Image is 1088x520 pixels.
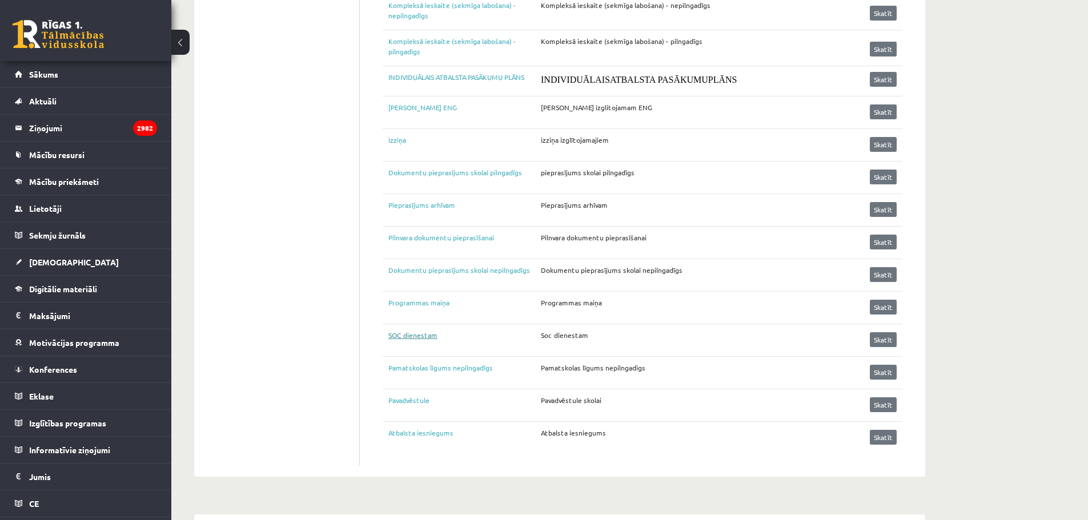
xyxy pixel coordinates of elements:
a: [DEMOGRAPHIC_DATA] [15,249,157,275]
span: Aktuāli [29,96,57,106]
span: Konferences [29,364,77,374]
span: Eklase [29,391,54,401]
a: INDIVIDUĀLAIS ATBALSTA PASĀKUMU PLĀNS [388,72,541,87]
span: Digitālie materiāli [29,284,97,294]
p: Dokumentu pieprasījums skolai nepilngadīgs [541,265,682,275]
a: Skatīt [870,300,897,315]
a: Skatīt [870,365,897,380]
p: pieprasījums skolai pilngadīgs [541,167,635,178]
a: Rīgas 1. Tālmācības vidusskola [13,20,104,49]
a: Atbalsta iesniegums [388,428,541,445]
a: Skatīt [870,235,897,249]
a: Pilnvara dokumentu pieprasīšanai [388,232,541,249]
a: Dokumentu pieprasījums skolai nepilngadīgs [388,265,541,282]
a: Konferences [15,356,157,382]
a: Motivācijas programma [15,329,157,356]
a: Skatīt [870,104,897,119]
a: SOC dienestam [388,330,541,347]
a: Skatīt [870,430,897,445]
span: ATBALSTA PASĀKUMU [610,75,708,84]
legend: Ziņojumi [29,115,157,141]
p: Pilnvara dokumentu pieprasīšanai [541,232,647,243]
a: Lietotāji [15,195,157,221]
a: Aktuāli [15,88,157,114]
a: Skatīt [870,267,897,282]
span: [DEMOGRAPHIC_DATA] [29,257,119,267]
span: Mācību resursi [29,150,85,160]
a: izziņa [388,135,541,152]
span: Izglītības programas [29,418,106,428]
a: Mācību priekšmeti [15,168,157,195]
span: Mācību priekšmeti [29,176,99,187]
a: Skatīt [870,137,897,152]
p: Soc dienestam [541,330,588,340]
span: CE [29,498,39,509]
p: izziņa izglītojamajiem [541,135,609,145]
a: Pieprasījums arhīvam [388,200,541,217]
p: [PERSON_NAME] izglitojamam ENG [541,102,652,112]
i: 2982 [133,120,157,136]
a: Skatīt [870,6,897,21]
span: INDIVIDUĀLAIS [541,75,610,84]
a: Skatīt [870,202,897,217]
a: Digitālie materiāli [15,276,157,302]
p: Atbalsta iesniegums [541,428,606,438]
p: Programmas maiņa [541,297,602,308]
p: Pieprasījums arhīvam [541,200,608,210]
span: Motivācijas programma [29,337,119,348]
legend: Maksājumi [29,303,157,329]
a: Skatīt [870,397,897,412]
a: Skatīt [870,170,897,184]
a: Mācību resursi [15,142,157,168]
a: Programmas maiņa [388,297,541,315]
span: Informatīvie ziņojumi [29,445,110,455]
a: Informatīvie ziņojumi [15,437,157,463]
a: Eklase [15,383,157,409]
a: Skatīt [870,42,897,57]
a: Maksājumi [15,303,157,329]
p: Pamatskolas līgums nepilngadigs [541,362,645,373]
a: Dokumentu pieprasījums skolai pilngadīgs [388,167,541,184]
a: Ziņojumi2982 [15,115,157,141]
a: Sekmju žurnāls [15,222,157,248]
a: CE [15,490,157,517]
a: Pavadvēstule [388,395,541,412]
a: Izglītības programas [15,410,157,436]
span: Lietotāji [29,203,62,213]
span: PLĀNS [708,75,737,84]
span: Jumis [29,471,51,482]
p: Pavadvēstule skolai [541,395,601,405]
a: Skatīt [870,72,897,87]
span: Sekmju žurnāls [29,230,86,240]
a: Sākums [15,61,157,87]
a: [PERSON_NAME] ENG [388,102,541,119]
a: Skatīt [870,332,897,347]
a: Jumis [15,463,157,490]
p: Kompleksā ieskaite (sekmīga labošana) - pilngadīgs [541,36,702,46]
a: Pamatskolas līgums nepilngadīgs [388,362,541,380]
a: Kompleksā ieskaite (sekmīga labošana) - pilngadīgs [388,36,541,57]
span: Sākums [29,69,58,79]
